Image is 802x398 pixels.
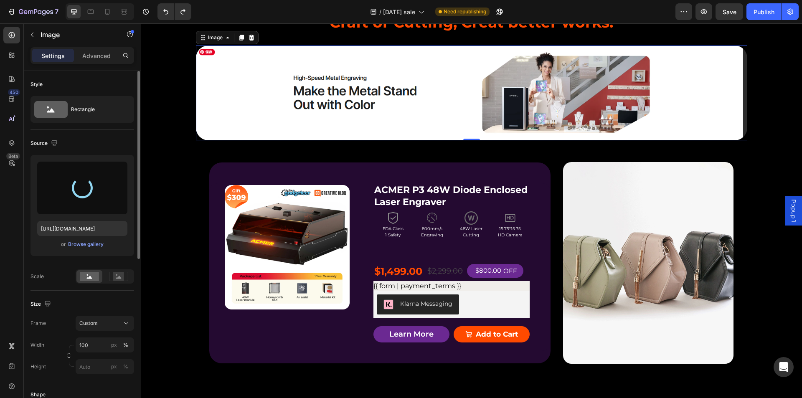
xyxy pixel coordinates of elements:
div: Add to Cart [335,304,377,317]
span: Custom [79,319,98,327]
span: Popup 1 [649,176,657,199]
label: Height [30,363,46,370]
p: FDA Class [233,202,271,208]
div: Open Intercom Messenger [774,357,794,377]
p: 48W Laser Cutting [312,202,349,215]
p: 800mm/s Engraving [273,202,310,215]
div: % [123,341,128,349]
p: Advanced [82,51,111,60]
div: Undo/Redo [157,3,191,20]
h1: ACMER P3 48W Diode Enclosed Laser Engraver [233,160,389,185]
button: Custom [76,316,134,331]
img: ACMER P3 48W Diode Enclosed Laser Engraver [84,162,209,286]
span: [DATE] sale [383,8,415,16]
p: Settings [41,51,65,60]
button: px [121,362,131,372]
span: Learn more [249,304,293,317]
div: $800.00 [334,242,361,252]
button: Klarna Messaging [236,271,318,291]
button: Add to Cart [313,303,389,319]
button: 7 [3,3,62,20]
div: Source [30,138,59,149]
div: OFF [361,242,378,253]
input: px% [76,337,134,352]
input: https://example.com/image.jpg [37,221,127,236]
span: Save [723,8,736,15]
div: Image [66,10,84,18]
div: Browse gallery [68,241,104,248]
label: Width [30,341,44,349]
button: % [109,362,119,372]
div: Style [30,81,43,88]
p: 7 [55,7,58,17]
button: Browse gallery [68,240,104,248]
img: gempages_485368874087220478-c97e47b4-dcdf-47bf-abe6-6821047df70e.png [55,22,607,117]
button: Save [716,3,743,20]
div: Rectangle [71,100,122,119]
div: {{ form | payment_terms }} [233,258,389,268]
p: Image [41,30,112,40]
img: image_demo.jpg [422,139,593,340]
p: HD Camera [350,208,388,215]
p: 1 Safety [233,208,271,215]
div: Size [30,299,53,310]
img: CKSe1sH0lu8CEAE=.png [243,276,253,286]
span: Need republishing [444,8,486,15]
div: $1,499.00 [233,241,282,255]
iframe: Design area [141,23,802,398]
div: Beta [6,153,20,160]
label: Frame [30,319,46,327]
div: % [123,363,128,370]
button: px [121,340,131,350]
span: / [379,8,381,16]
button: % [109,340,119,350]
button: Publish [746,3,782,20]
p: 15.75*15.75 [350,202,388,208]
input: px% [76,359,134,374]
div: px [111,363,117,370]
div: $2,299.00 [286,242,323,254]
div: Klarna Messaging [259,276,312,285]
div: px [111,341,117,349]
div: 450 [8,89,20,96]
div: Scale [30,273,44,280]
button: <span style="font-size:18px;">Learn more</span> [233,303,309,319]
div: Publish [754,8,774,16]
span: or [61,239,66,249]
